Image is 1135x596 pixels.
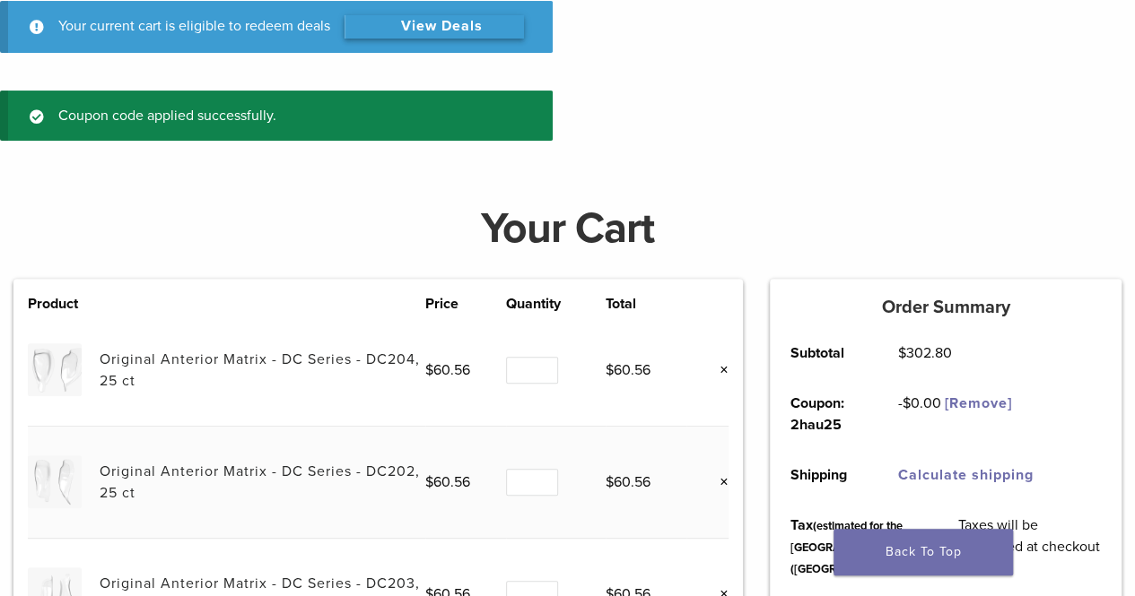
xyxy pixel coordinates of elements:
[606,293,687,315] th: Total
[425,361,470,379] bdi: 60.56
[28,293,100,315] th: Product
[770,500,937,593] th: Tax
[100,350,420,390] a: Original Anterior Matrix - DC Series - DC204, 25 ct
[898,344,906,362] span: $
[606,473,614,491] span: $
[903,394,911,412] span: $
[606,361,650,379] bdi: 60.56
[770,378,877,450] th: Coupon: 2hau25
[425,473,470,491] bdi: 60.56
[770,297,1122,318] h5: Order Summary
[770,328,877,378] th: Subtotal
[28,343,81,396] img: Original Anterior Matrix - DC Series - DC204, 25 ct
[705,358,729,382] a: Remove this item
[834,529,1013,575] a: Back To Top
[606,361,614,379] span: $
[938,500,1122,593] td: Taxes will be calculated at checkout
[898,466,1034,484] a: Calculate shipping
[100,462,420,502] a: Original Anterior Matrix - DC Series - DC202, 25 ct
[506,293,606,315] th: Quantity
[770,450,877,500] th: Shipping
[606,473,650,491] bdi: 60.56
[705,471,729,494] a: Remove this item
[28,455,81,508] img: Original Anterior Matrix - DC Series - DC202, 25 ct
[790,519,917,576] small: (estimated for the [GEOGRAPHIC_DATA] ([GEOGRAPHIC_DATA]))
[903,394,941,412] span: 0.00
[945,394,1012,412] a: Remove 2hau25 coupon
[425,473,433,491] span: $
[425,361,433,379] span: $
[425,293,507,315] th: Price
[898,344,952,362] bdi: 302.80
[877,378,1032,450] td: -
[345,15,524,39] a: View Deals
